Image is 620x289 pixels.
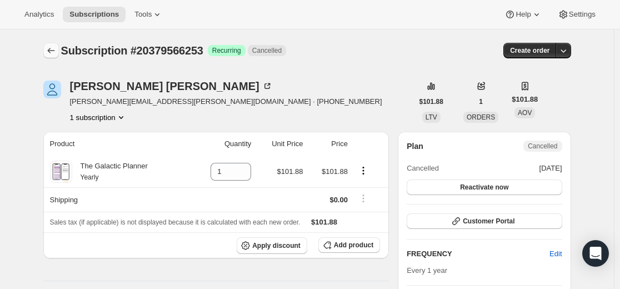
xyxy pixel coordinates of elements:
button: Product actions [354,165,372,177]
span: [PERSON_NAME][EMAIL_ADDRESS][PERSON_NAME][DOMAIN_NAME] · [PHONE_NUMBER] [70,96,382,107]
span: Help [516,10,531,19]
button: Add product [318,237,380,253]
span: Cancelled [407,163,439,174]
button: Analytics [18,7,61,22]
button: Product actions [70,112,127,123]
button: Settings [551,7,602,22]
div: Open Intercom Messenger [582,240,609,267]
span: Analytics [24,10,54,19]
div: The Galactic Planner [72,161,148,183]
span: Subscription #20379566253 [61,44,203,57]
button: Apply discount [237,237,307,254]
span: Apply discount [252,241,301,250]
button: Edit [543,245,568,263]
span: AOV [518,109,532,117]
button: Shipping actions [354,192,372,205]
span: Create order [510,46,549,55]
th: Unit Price [254,132,306,156]
span: Cancelled [252,46,282,55]
span: $101.88 [277,167,303,176]
span: 1 [479,97,483,106]
span: Cancelled [528,142,557,151]
th: Price [307,132,351,156]
span: [DATE] [539,163,562,174]
span: $101.88 [322,167,348,176]
button: $101.88 [413,94,450,109]
span: Sales tax (if applicable) is not displayed because it is calculated with each new order. [50,218,301,226]
span: Edit [549,248,562,260]
span: Subscriptions [69,10,119,19]
small: Yearly [81,173,99,181]
span: Tools [134,10,152,19]
span: Add product [334,241,373,250]
span: Recurring [212,46,241,55]
button: 1 [472,94,489,109]
button: Reactivate now [407,180,562,195]
div: [PERSON_NAME] [PERSON_NAME] [70,81,273,92]
th: Shipping [43,187,191,212]
button: Tools [128,7,169,22]
span: Settings [569,10,596,19]
span: ORDERS [467,113,495,121]
span: Every 1 year [407,266,447,275]
button: Customer Portal [407,213,562,229]
span: $101.88 [512,94,538,105]
button: Subscriptions [43,43,59,58]
th: Product [43,132,191,156]
span: $0.00 [329,196,348,204]
button: Subscriptions [63,7,126,22]
h2: Plan [407,141,423,152]
span: $101.88 [419,97,443,106]
span: $101.88 [311,218,337,226]
span: LTV [426,113,437,121]
th: Quantity [191,132,255,156]
span: Deanna Danforth [43,81,61,98]
span: Reactivate now [460,183,508,192]
button: Help [498,7,548,22]
button: Create order [503,43,556,58]
span: Customer Portal [463,217,514,226]
img: product img [51,161,71,183]
h2: FREQUENCY [407,248,549,260]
